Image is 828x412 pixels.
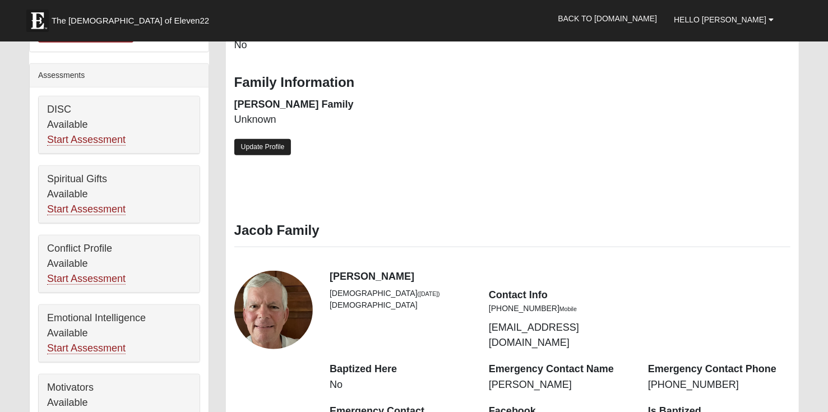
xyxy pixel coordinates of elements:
[489,378,631,392] dd: [PERSON_NAME]
[234,139,292,155] a: Update Profile
[39,166,200,223] div: Spiritual Gifts Available
[648,378,790,392] dd: [PHONE_NUMBER]
[489,289,548,300] strong: Contact Info
[480,288,640,350] div: [EMAIL_ADDRESS][DOMAIN_NAME]
[418,290,440,297] small: ([DATE])
[489,362,631,377] dt: Emergency Contact Name
[234,271,313,349] a: View Fullsize Photo
[330,288,472,299] li: [DEMOGRAPHIC_DATA]
[648,362,790,377] dt: Emergency Contact Phone
[47,273,126,285] a: Start Assessment
[330,362,472,377] dt: Baptized Here
[39,305,200,362] div: Emotional Intelligence Available
[39,96,200,154] div: DISC Available
[330,299,472,311] li: [DEMOGRAPHIC_DATA]
[234,38,504,53] dd: No
[52,15,209,26] span: The [DEMOGRAPHIC_DATA] of Eleven22
[234,75,790,91] h3: Family Information
[234,113,504,127] dd: Unknown
[665,6,782,34] a: Hello [PERSON_NAME]
[489,303,631,314] li: [PHONE_NUMBER]
[26,10,49,32] img: Eleven22 logo
[47,134,126,146] a: Start Assessment
[47,342,126,354] a: Start Assessment
[549,4,665,33] a: Back to [DOMAIN_NAME]
[39,235,200,293] div: Conflict Profile Available
[330,271,790,283] h4: [PERSON_NAME]
[674,15,766,24] span: Hello [PERSON_NAME]
[234,98,504,112] dt: [PERSON_NAME] Family
[234,223,790,239] h3: Jacob Family
[559,305,577,312] small: Mobile
[21,4,245,32] a: The [DEMOGRAPHIC_DATA] of Eleven22
[47,203,126,215] a: Start Assessment
[30,64,209,87] div: Assessments
[330,378,472,392] dd: No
